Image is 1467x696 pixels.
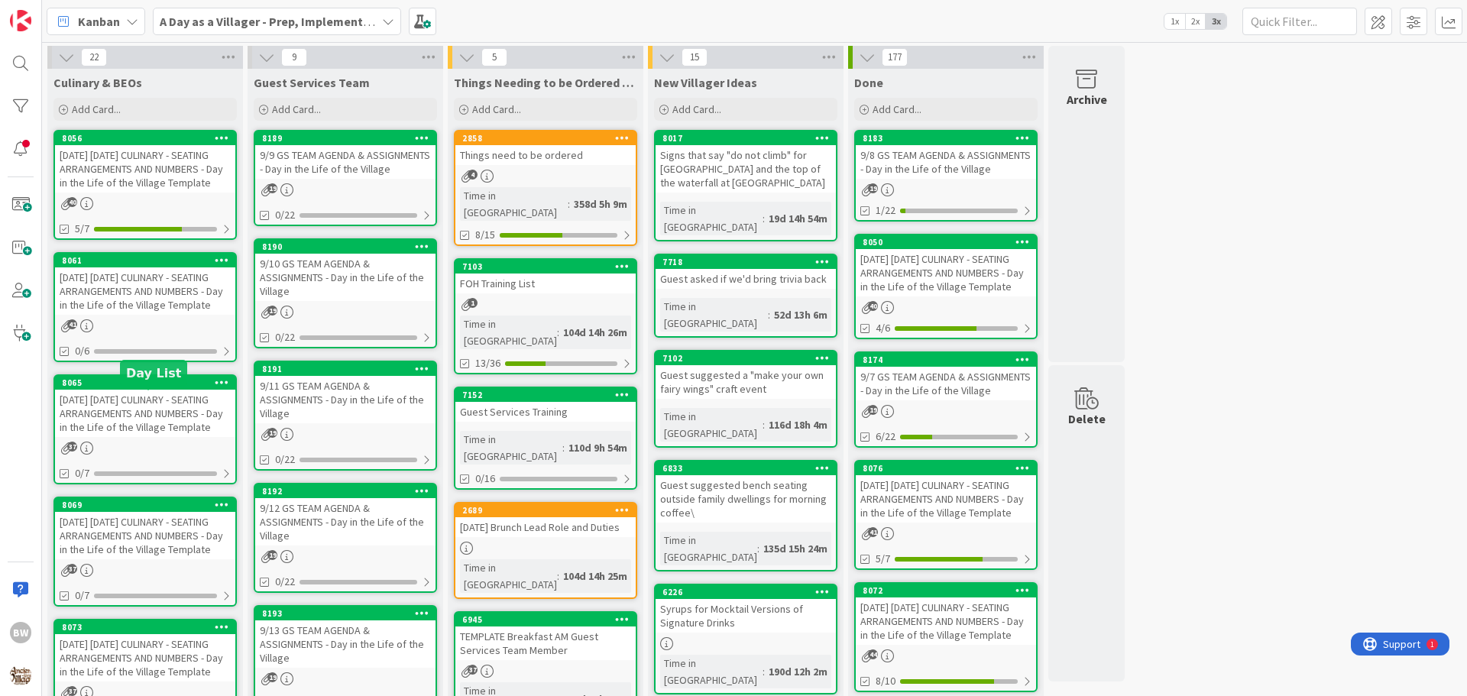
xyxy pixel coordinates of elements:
span: Add Card... [472,102,521,116]
a: 8076[DATE] [DATE] CULINARY - SEATING ARRANGEMENTS AND NUMBERS - Day in the Life of the Village Te... [854,460,1038,570]
div: Guest suggested bench seating outside family dwellings for morning coffee\ [656,475,836,523]
div: [DATE] [DATE] CULINARY - SEATING ARRANGEMENTS AND NUMBERS - Day in the Life of the Village Template [55,267,235,315]
a: 81929/12 GS TEAM AGENDA & ASSIGNMENTS - Day in the Life of the Village0/22 [254,483,437,593]
a: 7102Guest suggested a "make your own fairy wings" craft eventTime in [GEOGRAPHIC_DATA]:116d 18h 4m [654,350,837,448]
span: 0/22 [275,329,295,345]
div: 81939/13 GS TEAM AGENDA & ASSIGNMENTS - Day in the Life of the Village [255,607,436,668]
span: 41 [67,319,77,329]
div: 8192 [262,486,436,497]
a: 7718Guest asked if we'd bring trivia backTime in [GEOGRAPHIC_DATA]:52d 13h 6m [654,254,837,338]
div: 8076 [863,463,1036,474]
div: 6226 [656,585,836,599]
span: : [557,324,559,341]
a: 81839/8 GS TEAM AGENDA & ASSIGNMENTS - Day in the Life of the Village1/22 [854,130,1038,222]
span: 8/15 [475,227,495,243]
div: Guest suggested a "make your own fairy wings" craft event [656,365,836,399]
div: 8056 [62,133,235,144]
div: 7718 [656,255,836,269]
div: 104d 14h 26m [559,324,631,341]
div: 7103FOH Training List [455,260,636,293]
span: Kanban [78,12,120,31]
span: 0/7 [75,465,89,481]
span: 19 [267,183,277,193]
div: 104d 14h 25m [559,568,631,584]
div: Time in [GEOGRAPHIC_DATA] [660,298,768,332]
div: 8189 [255,131,436,145]
div: 8073 [55,620,235,634]
span: 177 [882,48,908,66]
div: 116d 18h 4m [765,416,831,433]
div: 8183 [863,133,1036,144]
div: 7103 [455,260,636,274]
div: 6945TEMPLATE Breakfast AM Guest Services Team Member [455,613,636,660]
div: 7152 [455,388,636,402]
div: Time in [GEOGRAPHIC_DATA] [460,559,557,593]
div: 8065 [55,376,235,390]
div: Syrups for Mocktail Versions of Signature Drinks [656,599,836,633]
div: 81899/9 GS TEAM AGENDA & ASSIGNMENTS - Day in the Life of the Village [255,131,436,179]
div: [DATE] [DATE] CULINARY - SEATING ARRANGEMENTS AND NUMBERS - Day in the Life of the Village Template [55,634,235,681]
div: 8183 [856,131,1036,145]
span: 1x [1164,14,1185,29]
div: [DATE] [DATE] CULINARY - SEATING ARRANGEMENTS AND NUMBERS - Day in the Life of the Village Template [55,145,235,193]
div: 8069 [55,498,235,512]
span: 41 [868,527,878,537]
span: 9 [281,48,307,66]
span: 0/22 [275,574,295,590]
div: Archive [1067,90,1107,108]
div: 7152 [462,390,636,400]
div: TEMPLATE Breakfast AM Guest Services Team Member [455,626,636,660]
a: 81909/10 GS TEAM AGENDA & ASSIGNMENTS - Day in the Life of the Village0/22 [254,238,437,348]
div: Guest asked if we'd bring trivia back [656,269,836,289]
span: 19 [267,672,277,682]
div: 2689 [455,503,636,517]
span: 8/10 [876,673,895,689]
div: 135d 15h 24m [759,540,831,557]
div: 8191 [262,364,436,374]
span: 19 [267,306,277,316]
b: A Day as a Villager - Prep, Implement and Execute [160,14,432,29]
div: Time in [GEOGRAPHIC_DATA] [660,408,763,442]
div: 8190 [255,240,436,254]
div: 7718Guest asked if we'd bring trivia back [656,255,836,289]
div: 8189 [262,133,436,144]
span: New Villager Ideas [654,75,757,90]
div: 8190 [262,241,436,252]
div: 8193 [262,608,436,619]
div: 6833 [662,463,836,474]
span: Add Card... [272,102,321,116]
div: 2689 [462,505,636,516]
div: Time in [GEOGRAPHIC_DATA] [660,532,757,565]
span: 0/6 [75,343,89,359]
a: 2689[DATE] Brunch Lead Role and DutiesTime in [GEOGRAPHIC_DATA]:104d 14h 25m [454,502,637,599]
div: 1 [79,6,83,18]
span: 37 [67,564,77,574]
div: FOH Training List [455,274,636,293]
div: 8061 [62,255,235,266]
span: 19 [868,183,878,193]
div: 8050[DATE] [DATE] CULINARY - SEATING ARRANGEMENTS AND NUMBERS - Day in the Life of the Village Te... [856,235,1036,296]
div: 8065[DATE] [DATE] CULINARY - SEATING ARRANGEMENTS AND NUMBERS - Day in the Life of the Village Te... [55,376,235,437]
a: 8069[DATE] [DATE] CULINARY - SEATING ARRANGEMENTS AND NUMBERS - Day in the Life of the Village Te... [53,497,237,607]
div: 7718 [662,257,836,267]
div: 8069 [62,500,235,510]
div: 8174 [856,353,1036,367]
div: 8061 [55,254,235,267]
div: 19d 14h 54m [765,210,831,227]
a: 8061[DATE] [DATE] CULINARY - SEATING ARRANGEMENTS AND NUMBERS - Day in the Life of the Village Te... [53,252,237,362]
div: 7103 [462,261,636,272]
span: 40 [67,197,77,207]
div: 81919/11 GS TEAM AGENDA & ASSIGNMENTS - Day in the Life of the Village [255,362,436,423]
a: 8072[DATE] [DATE] CULINARY - SEATING ARRANGEMENTS AND NUMBERS - Day in the Life of the Village Te... [854,582,1038,692]
div: 8072 [856,584,1036,597]
span: Things Needing to be Ordered - PUT IN CARD, Don't make new card [454,75,637,90]
span: 0/16 [475,471,495,487]
div: 6226Syrups for Mocktail Versions of Signature Drinks [656,585,836,633]
span: 13/36 [475,355,500,371]
span: Culinary & BEOs [53,75,142,90]
a: 8017Signs that say "do not climb" for [GEOGRAPHIC_DATA] and the top of the waterfall at [GEOGRAPH... [654,130,837,241]
div: Guest Services Training [455,402,636,422]
div: 2858Things need to be ordered [455,131,636,165]
img: Visit kanbanzone.com [10,10,31,31]
span: 1/22 [876,202,895,219]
